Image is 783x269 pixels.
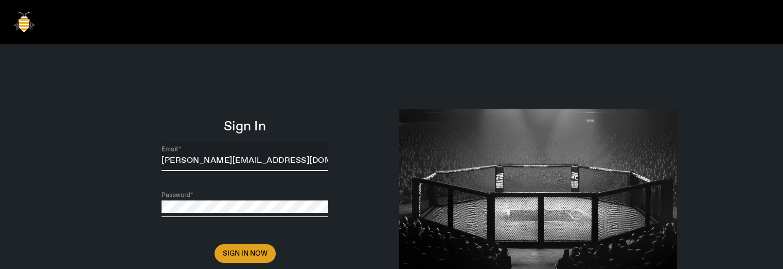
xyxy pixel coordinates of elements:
mat-label: Email [162,145,178,153]
img: bigbee-logo.png [8,7,40,38]
span: Sign In [224,122,266,132]
button: Sign In Now [215,244,276,263]
span: Sign In Now [223,248,268,259]
mat-label: Password [162,191,190,198]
